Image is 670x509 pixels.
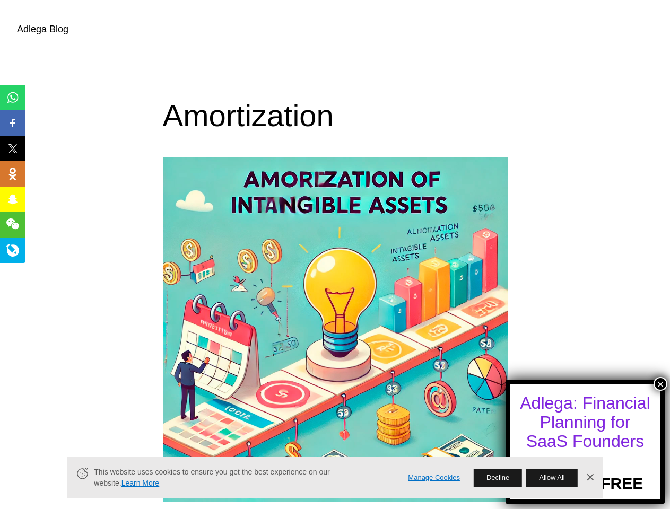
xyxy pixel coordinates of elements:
[94,467,393,489] span: This website uses cookies to ensure you get the best experience on our website.
[75,467,89,480] svg: Cookie Icon
[408,472,460,484] a: Manage Cookies
[163,157,508,502] img: Amortization
[526,469,577,487] button: Allow All
[519,393,651,451] div: Adlega: Financial Planning for SaaS Founders
[17,24,68,34] a: Adlega Blog
[582,470,598,486] a: Dismiss Banner
[163,97,508,134] h1: Amortization
[474,469,522,487] button: Decline
[654,377,667,391] button: Close
[121,479,160,487] a: Learn More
